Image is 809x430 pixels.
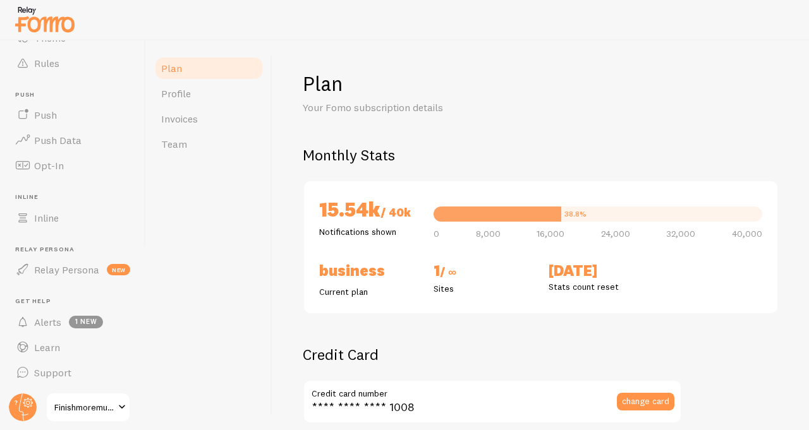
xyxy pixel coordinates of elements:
span: Team [161,138,187,150]
p: Current plan [319,285,418,298]
p: Stats count reset [549,280,648,293]
img: fomo-relay-logo-orange.svg [13,3,76,35]
div: 38.8% [564,210,587,218]
span: 16,000 [537,229,564,238]
h2: [DATE] [549,261,648,280]
span: / ∞ [440,265,456,279]
a: Plan [154,56,264,81]
h2: Business [319,261,418,280]
a: Opt-In [8,153,138,178]
span: Push [15,91,138,99]
span: 32,000 [666,229,695,238]
a: Team [154,131,264,157]
a: Rules [8,51,138,76]
span: Learn [34,341,60,354]
span: Inline [34,212,59,224]
h2: 15.54k [319,196,418,225]
h2: 1 [434,261,533,282]
h1: Plan [303,71,779,97]
h2: Credit Card [303,345,682,364]
span: Get Help [15,297,138,306]
a: Invoices [154,106,264,131]
span: change card [622,397,669,405]
a: Support [8,360,138,385]
span: 24,000 [601,229,630,238]
span: new [107,264,130,275]
span: / 40k [380,205,411,220]
span: Push [34,109,57,121]
a: Inline [8,205,138,230]
span: 1 new [69,316,103,328]
a: Relay Persona new [8,257,138,282]
p: Your Fomo subscription details [303,100,606,115]
a: Finishmoremusic (Members) [46,392,131,422]
label: Credit card number [303,379,682,401]
span: Plan [161,62,182,75]
span: Opt-In [34,159,64,172]
a: Profile [154,81,264,106]
h2: Monthly Stats [303,145,779,165]
span: 0 [434,229,439,238]
span: Finishmoremusic (Members) [54,400,114,415]
span: Alerts [34,316,61,328]
span: Inline [15,193,138,201]
a: Push [8,102,138,128]
span: Relay Persona [15,246,138,254]
a: Push Data [8,128,138,153]
span: Profile [161,87,191,100]
p: Sites [434,282,533,295]
p: Notifications shown [319,225,418,238]
span: Relay Persona [34,263,99,276]
span: Rules [34,57,59,69]
span: Invoices [161,112,198,125]
button: change card [617,393,674,410]
span: 8,000 [476,229,501,238]
span: 40,000 [732,229,762,238]
a: Learn [8,335,138,360]
a: Alerts 1 new [8,309,138,335]
span: Support [34,366,71,379]
span: Push Data [34,134,82,146]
